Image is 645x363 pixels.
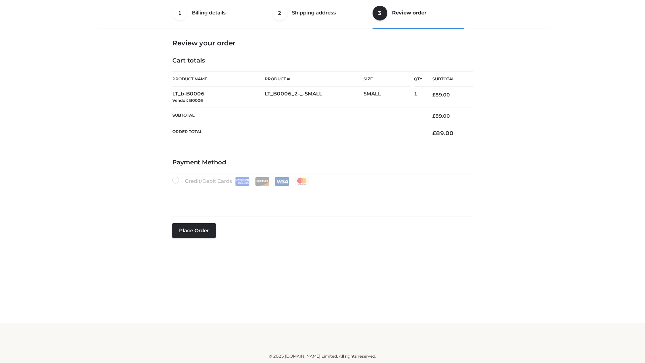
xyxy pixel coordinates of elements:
td: LT_b-B0006 [172,87,265,108]
th: Product Name [172,71,265,87]
img: Mastercard [295,177,309,186]
td: 1 [414,87,422,108]
small: Vendor: B0006 [172,98,203,103]
img: Amex [235,177,250,186]
img: Visa [275,177,289,186]
th: Order Total [172,124,422,142]
div: © 2025 [DOMAIN_NAME] Limited. All rights reserved. [100,353,545,360]
h3: Review your order [172,39,473,47]
th: Subtotal [172,108,422,124]
th: Size [363,72,411,87]
h4: Cart totals [172,57,473,65]
th: Qty [414,71,422,87]
bdi: 89.00 [432,113,450,119]
td: SMALL [363,87,414,108]
button: Place order [172,223,216,238]
h4: Payment Method [172,159,473,166]
iframe: Secure payment input frame [171,185,471,209]
th: Product # [265,71,363,87]
span: £ [432,92,435,98]
bdi: 89.00 [432,92,450,98]
td: LT_B0006_2-_-SMALL [265,87,363,108]
th: Subtotal [422,72,473,87]
img: Discover [255,177,269,186]
label: Credit/Debit Cards [172,177,310,186]
span: £ [432,113,435,119]
bdi: 89.00 [432,130,454,136]
span: £ [432,130,436,136]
